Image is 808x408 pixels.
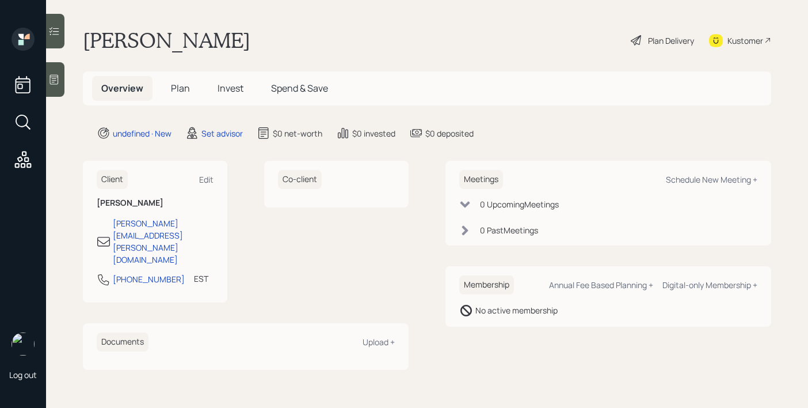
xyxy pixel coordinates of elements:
[83,28,250,53] h1: [PERSON_NAME]
[97,198,214,208] h6: [PERSON_NAME]
[12,333,35,356] img: robby-grisanti-headshot.png
[171,82,190,95] span: Plan
[480,224,538,236] div: 0 Past Meeting s
[113,273,185,285] div: [PHONE_NUMBER]
[278,170,322,189] h6: Co-client
[113,127,171,139] div: undefined · New
[271,82,328,95] span: Spend & Save
[218,82,243,95] span: Invest
[113,217,214,266] div: [PERSON_NAME][EMAIL_ADDRESS][PERSON_NAME][DOMAIN_NAME]
[199,174,214,185] div: Edit
[101,82,143,95] span: Overview
[425,127,474,139] div: $0 deposited
[201,127,243,139] div: Set advisor
[475,304,558,316] div: No active membership
[480,198,559,210] div: 0 Upcoming Meeting s
[273,127,322,139] div: $0 net-worth
[459,170,503,189] h6: Meetings
[97,170,128,189] h6: Client
[97,333,148,352] h6: Documents
[363,337,395,347] div: Upload +
[666,174,757,185] div: Schedule New Meeting +
[648,35,694,47] div: Plan Delivery
[194,273,208,285] div: EST
[549,279,653,290] div: Annual Fee Based Planning +
[9,369,37,380] div: Log out
[727,35,763,47] div: Kustomer
[352,127,395,139] div: $0 invested
[459,275,514,294] h6: Membership
[662,279,757,290] div: Digital-only Membership +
